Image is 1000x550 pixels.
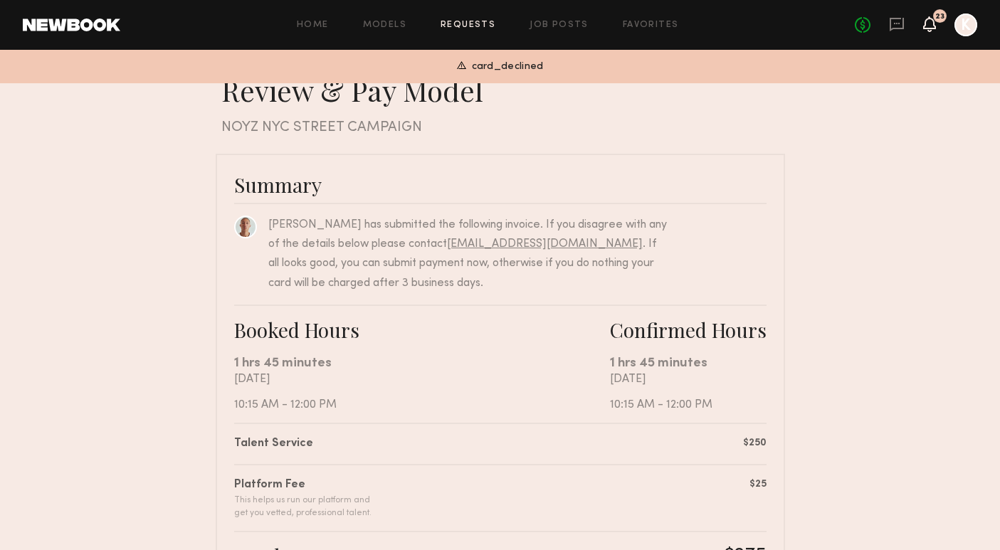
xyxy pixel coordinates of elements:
[234,172,767,197] div: Summary
[623,21,679,30] a: Favorites
[363,21,406,30] a: Models
[530,21,589,30] a: Job Posts
[221,120,785,137] div: NOYZ NYC STREET CAMPAIGN
[234,373,610,411] div: [DATE] 10:15 AM - 12:00 PM
[935,13,944,21] div: 23
[268,216,668,293] div: [PERSON_NAME] has submitted the following invoice. If you disagree with any of the details below ...
[234,317,610,342] div: Booked Hours
[447,238,643,250] a: [EMAIL_ADDRESS][DOMAIN_NAME]
[441,21,495,30] a: Requests
[221,73,785,108] div: Review & Pay Model
[234,477,372,494] div: Platform Fee
[234,354,610,373] div: 1 hrs 45 minutes
[610,317,767,342] div: Confirmed Hours
[743,435,767,450] div: $250
[749,477,767,492] div: $25
[610,373,767,411] div: [DATE] 10:15 AM - 12:00 PM
[954,14,977,36] a: K
[472,59,544,75] span: card_declined
[234,494,372,519] div: This helps us run our platform and get you vetted, professional talent.
[234,435,313,453] div: Talent Service
[297,21,329,30] a: Home
[610,354,767,373] div: 1 hrs 45 minutes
